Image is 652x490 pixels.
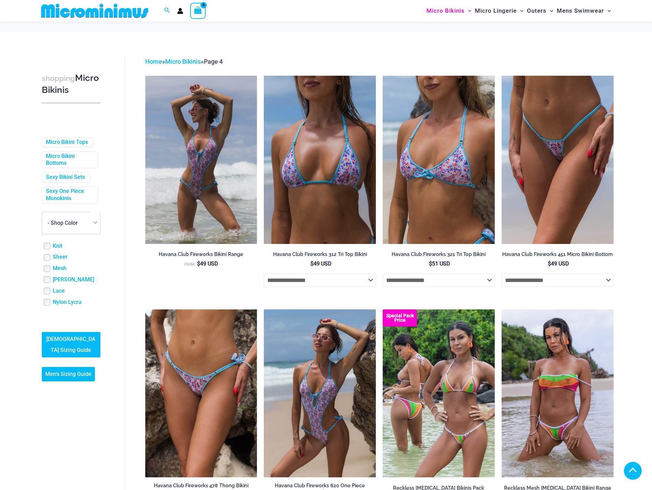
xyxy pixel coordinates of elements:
span: Page 4 [204,58,223,65]
span: $ [429,260,432,267]
a: Havana Club Fireworks Bikini Range [145,251,257,260]
img: Havana Club Fireworks 820 One Piece Monokini 01 [264,309,376,477]
a: Nylon Lycra [53,299,82,306]
img: Havana Club Fireworks 478 Thong 01 [145,309,257,477]
span: Mens Swimwear [557,2,604,20]
a: OutersMenu ToggleMenu Toggle [525,2,555,20]
img: Reckless Mesh High Voltage 3480 Crop Top 296 Cheeky 06 [502,309,614,477]
img: Reckless Mesh High Voltage Bikini Pack [383,309,495,477]
img: MM SHOP LOGO FLAT [38,3,151,19]
a: View Shopping Cart, empty [190,3,206,19]
span: Menu Toggle [546,2,553,20]
h2: Havana Club Fireworks 312 Tri Top Bikini [264,251,376,258]
span: Menu Toggle [465,2,471,20]
a: Havana Club Fireworks 451 MicroHavana Club Fireworks 312 Tri Top 451 Thong 02Havana Club Firework... [502,76,614,244]
span: $ [548,260,551,267]
a: [DEMOGRAPHIC_DATA] Sizing Guide [42,332,100,357]
span: $ [310,260,313,267]
span: Micro Lingerie [475,2,517,20]
a: Reckless Mesh High Voltage Bikini Pack Reckless Mesh High Voltage 306 Tri Top 466 Thong 04Reckles... [383,309,495,477]
a: Knit [53,243,62,250]
a: Micro Bikinis [165,58,201,65]
span: » » [145,58,223,65]
a: Reckless Mesh High Voltage 3480 Crop Top 296 Cheeky 06Reckless Mesh High Voltage 3480 Crop Top 46... [502,309,614,477]
span: From: [184,262,195,267]
img: Havana Club Fireworks 321 Tri Top 01 [383,76,495,244]
span: Menu Toggle [604,2,611,20]
a: Search icon link [164,7,170,15]
a: Mens SwimwearMenu ToggleMenu Toggle [555,2,613,20]
a: Men’s Sizing Guide [42,367,95,381]
a: Lace [53,287,65,295]
span: $ [197,260,200,267]
a: Micro BikinisMenu ToggleMenu Toggle [425,2,473,20]
nav: Site Navigation [424,1,614,21]
span: Micro Bikinis [427,2,465,20]
a: Micro Bikini Bottoms [46,153,93,167]
span: Menu Toggle [517,2,524,20]
h3: Micro Bikinis [42,72,100,96]
a: Micro LingerieMenu ToggleMenu Toggle [473,2,525,20]
h2: Havana Club Fireworks Bikini Range [145,251,257,258]
span: shopping [42,74,75,83]
a: Havana Club Fireworks 312 Tri Top Bikini [264,251,376,260]
bdi: 51 USD [429,260,450,267]
a: Mesh [53,265,66,272]
a: Havana Club Fireworks 478 Thong 01Havana Club Fireworks 312 Tri Top 478 Thong 01Havana Club Firew... [145,309,257,477]
h2: Havana Club Fireworks 451 Micro Bikini Bottom [502,251,614,258]
a: Havana Club Fireworks 820 One Piece Monokini 01Havana Club Fireworks 820 One Piece Monokini 02Hav... [264,309,376,477]
h2: Havana Club Fireworks 321 Tri Top Bikini [383,251,495,258]
a: Sheer [53,254,67,261]
bdi: 49 USD [548,260,569,267]
img: Havana Club Fireworks 312 Tri Top 01 [264,76,376,244]
a: Havana Club Fireworks 321 Tri Top Bikini [383,251,495,260]
a: Sexy Bikini Sets [46,174,85,181]
a: Havana Club Fireworks 312 Tri Top 01Havana Club Fireworks 312 Tri Top 478 Thong 11Havana Club Fir... [264,76,376,244]
span: - Shop Color [48,220,78,226]
a: Sexy One Piece Monokinis [46,188,93,202]
b: Special Pack Price [383,314,417,322]
span: - Shop Color [42,212,100,234]
bdi: 49 USD [197,260,218,267]
span: Outers [527,2,546,20]
bdi: 49 USD [310,260,331,267]
a: Havana Club Fireworks 820 One Piece Monokini 07Havana Club Fireworks 820 One Piece Monokini 08Hav... [145,76,257,244]
a: Micro Bikini Tops [46,139,88,146]
img: Havana Club Fireworks 820 One Piece Monokini 07 [145,76,257,244]
a: Havana Club Fireworks 321 Tri Top 01Havana Club Fireworks 321 Tri Top 478 Thong 05Havana Club Fir... [383,76,495,244]
a: [PERSON_NAME] [53,276,94,283]
a: Account icon link [177,8,183,14]
a: Home [145,58,162,65]
a: Havana Club Fireworks 451 Micro Bikini Bottom [502,251,614,260]
img: Havana Club Fireworks 451 Micro [502,76,614,244]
